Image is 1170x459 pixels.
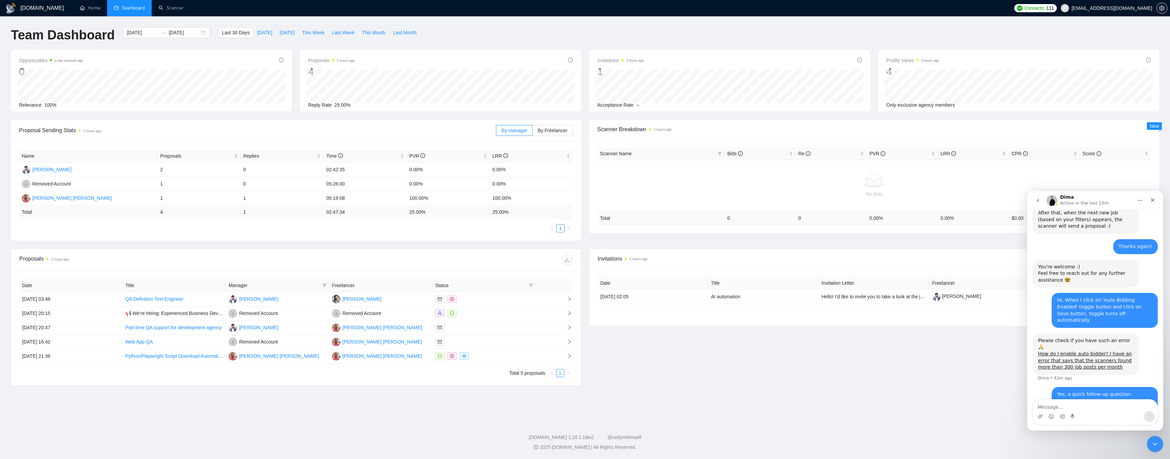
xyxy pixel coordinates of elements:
[240,149,323,163] th: Replies
[161,30,166,35] span: swap-right
[123,306,226,321] td: 📢 We’re Hiring: Experienced Business Development Executive
[556,369,564,377] li: 1
[556,224,565,232] li: 1
[562,254,572,265] button: download
[332,296,382,301] a: WA[PERSON_NAME]
[229,338,237,346] img: RA
[490,206,573,219] td: 25.00 %
[727,151,742,156] span: Bids
[30,200,125,207] div: Yes, a quick follow-up question:
[509,369,545,377] li: Total 5 proposals
[55,59,83,63] time: a few seconds ago
[1157,5,1167,11] span: setting
[450,354,454,358] span: dollar
[796,211,867,225] td: 0
[239,338,278,346] div: Removed Account
[308,65,355,78] div: 4
[1046,4,1054,12] span: 111
[597,125,1151,134] span: Scanner Breakdown
[1012,151,1027,156] span: CPR
[240,206,323,219] td: 1
[438,311,442,315] span: user-add
[600,151,632,156] span: Scanner Name
[1023,151,1028,156] span: info-circle
[322,283,327,287] span: filter
[568,58,573,63] span: info-circle
[438,354,442,358] span: message
[308,102,332,108] span: Reply Rate
[5,3,16,14] img: logo
[597,102,634,108] span: Acceptance Rate
[239,295,278,303] div: [PERSON_NAME]
[229,282,320,289] span: Manager
[32,194,112,202] div: [PERSON_NAME] [PERSON_NAME]
[538,128,567,133] span: By Freelancer
[126,353,241,359] a: Python/Playwright Script Download Automation Project
[6,208,130,220] textarea: Message…
[501,128,527,133] span: By manager
[886,56,939,65] span: Profile Views
[218,27,253,38] button: Last 30 Days
[562,339,572,344] span: right
[409,153,425,159] span: PVR
[19,149,157,163] th: Name
[279,58,284,63] span: info-circle
[19,335,123,349] td: [DATE] 16:42
[881,151,885,156] span: info-circle
[22,166,71,172] a: SV[PERSON_NAME]
[557,225,564,232] a: 1
[930,277,1040,290] th: Freelancer
[332,29,354,36] span: Last Week
[126,339,153,345] a: Web App QA
[420,153,425,158] span: info-circle
[157,163,240,177] td: 2
[438,325,442,330] span: mail
[562,354,572,358] span: right
[567,226,571,230] span: right
[229,309,237,318] img: RA
[160,152,233,160] span: Proposals
[338,153,343,158] span: info-circle
[323,206,406,219] td: 02:47:34
[298,27,328,38] button: This Week
[239,310,278,317] div: Removed Account
[11,223,16,228] button: Upload attachment
[328,27,358,38] button: Last Week
[528,280,534,290] span: filter
[597,65,644,78] div: 1
[738,151,743,156] span: info-circle
[886,102,955,108] span: Only exclusive agency members
[239,324,278,331] div: [PERSON_NAME]
[1063,6,1067,11] span: user
[5,196,131,322] div: vashishthashwetank@gmail.com says…
[229,352,237,360] img: SK
[548,369,556,377] button: left
[337,59,355,63] time: 2 hours ago
[44,102,56,108] span: 100%
[51,258,69,261] time: 2 hours ago
[932,294,981,299] a: [PERSON_NAME]
[127,29,158,36] input: Start date
[332,324,422,330] a: SK[PERSON_NAME] [PERSON_NAME]
[117,220,128,231] button: Send a message…
[626,59,644,63] time: 2 hours ago
[229,324,278,330] a: SV[PERSON_NAME]
[393,29,416,36] span: Last Month
[19,56,83,65] span: Opportunities
[598,290,708,304] td: [DATE] 02:05
[126,325,222,330] a: Part time QA support for development agency
[22,195,112,200] a: SK[PERSON_NAME] [PERSON_NAME]
[157,149,240,163] th: Proposals
[329,279,433,292] th: Freelancer
[1156,5,1167,11] a: setting
[222,29,250,36] span: Last 30 Days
